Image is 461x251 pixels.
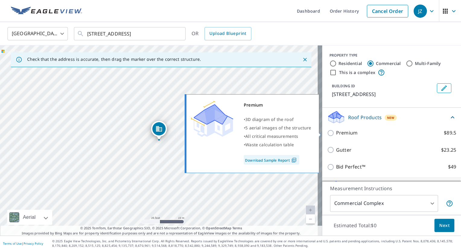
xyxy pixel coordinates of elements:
[306,206,315,215] a: Current Level 20, Zoom In Disabled
[332,83,355,88] p: BUILDING ID
[336,163,365,171] p: Bid Perfect™
[290,157,298,163] img: Pdf Icon
[439,222,450,229] span: Next
[3,242,43,245] p: |
[11,7,82,16] img: EV Logo
[415,60,441,67] label: Multi-Family
[206,226,231,230] a: OpenStreetMap
[21,210,37,225] div: Aerial
[329,53,454,58] div: PROPERTY TYPE
[209,30,246,37] span: Upload Blueprint
[441,146,456,154] p: $23.25
[87,25,173,42] input: Search by address or latitude-longitude
[301,56,309,64] button: Close
[330,195,438,212] div: Commercial Complex
[437,83,451,93] button: Edit building 1
[348,114,382,121] p: Roof Products
[232,226,242,230] a: Terms
[336,129,358,137] p: Premium
[444,129,456,137] p: $89.5
[332,91,434,98] p: [STREET_ADDRESS]
[448,163,456,171] p: $49
[339,60,362,67] label: Residential
[245,133,298,139] span: All critical measurements
[7,210,52,225] div: Aerial
[336,146,351,154] p: Gutter
[80,226,242,231] span: © 2025 TomTom, Earthstar Geographics SIO, © 2025 Microsoft Corporation, ©
[387,115,395,120] span: New
[24,241,43,246] a: Privacy Policy
[414,5,427,18] div: JZ
[329,219,381,232] p: Estimated Total: $0
[244,141,311,149] div: •
[245,142,294,147] span: Waste calculation table
[27,57,201,62] p: Check that the address is accurate, then drag the marker over the correct structure.
[376,60,401,67] label: Commercial
[244,124,311,132] div: •
[327,181,456,195] div: Solar ProductsNew
[151,121,167,140] div: Dropped pin, building 1, Commercial property, 1824 Line Ave Shreveport, LA 71101
[192,27,251,40] div: OR
[339,70,375,76] label: This is a complex
[244,101,311,109] div: Premium
[330,185,453,192] p: Measurement Instructions
[191,101,233,137] img: Premium
[52,239,458,248] p: © 2025 Eagle View Technologies, Inc. and Pictometry International Corp. All Rights Reserved. Repo...
[245,116,294,122] span: 3D diagram of the roof
[244,115,311,124] div: •
[434,219,454,232] button: Next
[446,200,453,207] span: Each building may require a separate measurement report; if so, your account will be billed per r...
[244,132,311,141] div: •
[3,241,22,246] a: Terms of Use
[327,110,456,124] div: Roof ProductsNew
[306,215,315,224] a: Current Level 20, Zoom Out
[8,25,68,42] div: [GEOGRAPHIC_DATA]
[367,5,408,17] a: Cancel Order
[244,155,299,165] a: Download Sample Report
[245,125,311,131] span: 5 aerial images of the structure
[205,27,251,40] a: Upload Blueprint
